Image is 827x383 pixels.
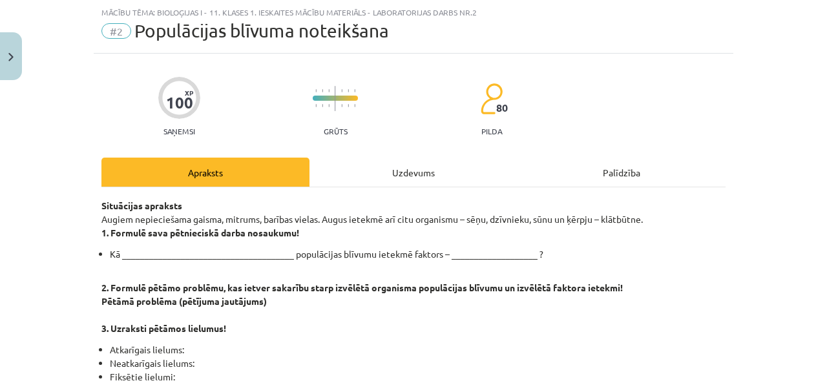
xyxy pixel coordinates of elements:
div: 100 [166,94,193,112]
span: XP [185,89,193,96]
div: Uzdevums [309,158,518,187]
span: #2 [101,23,131,39]
strong: 3. Uzraksti pētāmos lielumus! [101,322,226,334]
span: 80 [496,102,508,114]
p: Grūts [324,127,348,136]
strong: 2. Formulē pētāmo problēmu, kas ietver sakarību starp izvēlētā organisma populācijas blīvumu un i... [101,282,623,293]
img: icon-short-line-57e1e144782c952c97e751825c79c345078a6d821885a25fce030b3d8c18986b.svg [322,104,323,107]
img: icon-short-line-57e1e144782c952c97e751825c79c345078a6d821885a25fce030b3d8c18986b.svg [341,89,342,92]
img: icon-short-line-57e1e144782c952c97e751825c79c345078a6d821885a25fce030b3d8c18986b.svg [348,104,349,107]
img: icon-short-line-57e1e144782c952c97e751825c79c345078a6d821885a25fce030b3d8c18986b.svg [328,89,330,92]
p: pilda [481,127,502,136]
img: icon-short-line-57e1e144782c952c97e751825c79c345078a6d821885a25fce030b3d8c18986b.svg [315,89,317,92]
strong: Situācijas apraksts [101,200,182,211]
img: icon-short-line-57e1e144782c952c97e751825c79c345078a6d821885a25fce030b3d8c18986b.svg [315,104,317,107]
img: icon-short-line-57e1e144782c952c97e751825c79c345078a6d821885a25fce030b3d8c18986b.svg [322,89,323,92]
div: Palīdzība [518,158,726,187]
strong: 1. Formulē sava pētnieciskā darba nosaukumu! [101,227,299,238]
img: icon-long-line-d9ea69661e0d244f92f715978eff75569469978d946b2353a9bb055b3ed8787d.svg [335,86,336,111]
img: icon-short-line-57e1e144782c952c97e751825c79c345078a6d821885a25fce030b3d8c18986b.svg [354,104,355,107]
strong: Pētāmā problēma (pētījuma jautājums) [101,295,267,307]
li: Kā ______________________________________ populācijas blīvumu ietekmē faktors – _________________... [110,247,726,261]
li: Atkarīgais lielums: [110,343,726,357]
img: icon-short-line-57e1e144782c952c97e751825c79c345078a6d821885a25fce030b3d8c18986b.svg [328,104,330,107]
img: icon-short-line-57e1e144782c952c97e751825c79c345078a6d821885a25fce030b3d8c18986b.svg [348,89,349,92]
img: icon-close-lesson-0947bae3869378f0d4975bcd49f059093ad1ed9edebbc8119c70593378902aed.svg [8,53,14,61]
img: students-c634bb4e5e11cddfef0936a35e636f08e4e9abd3cc4e673bd6f9a4125e45ecb1.svg [480,83,503,115]
span: Populācijas blīvuma noteikšana [134,20,389,41]
img: icon-short-line-57e1e144782c952c97e751825c79c345078a6d821885a25fce030b3d8c18986b.svg [341,104,342,107]
img: icon-short-line-57e1e144782c952c97e751825c79c345078a6d821885a25fce030b3d8c18986b.svg [354,89,355,92]
li: Neatkarīgais lielums: [110,357,726,370]
div: Apraksts [101,158,309,187]
p: Augiem nepieciešama gaisma, mitrums, barības vielas. Augus ietekmē arī citu organismu – sēņu, dzī... [101,199,726,240]
p: Saņemsi [158,127,200,136]
div: Mācību tēma: Bioloģijas i - 11. klases 1. ieskaites mācību materiāls - laboratorijas darbs nr.2 [101,8,726,17]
